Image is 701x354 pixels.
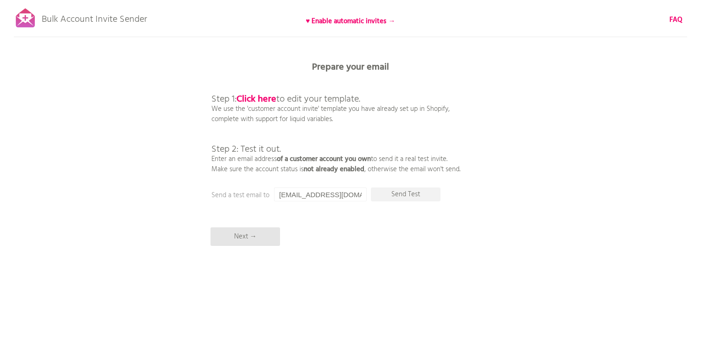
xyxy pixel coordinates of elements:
[669,15,682,25] a: FAQ
[211,74,460,174] p: We use the 'customer account invite' template you have already set up in Shopify, complete with s...
[306,16,395,27] b: ♥ Enable automatic invites →
[669,14,682,26] b: FAQ
[277,154,371,165] b: of a customer account you own
[211,142,281,157] span: Step 2: Test it out.
[304,164,364,175] b: not already enabled
[42,6,147,29] p: Bulk Account Invite Sender
[371,187,440,201] p: Send Test
[236,92,276,107] a: Click here
[211,190,397,200] p: Send a test email to
[312,60,389,75] b: Prepare your email
[210,227,280,246] p: Next →
[211,92,360,107] span: Step 1: to edit your template.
